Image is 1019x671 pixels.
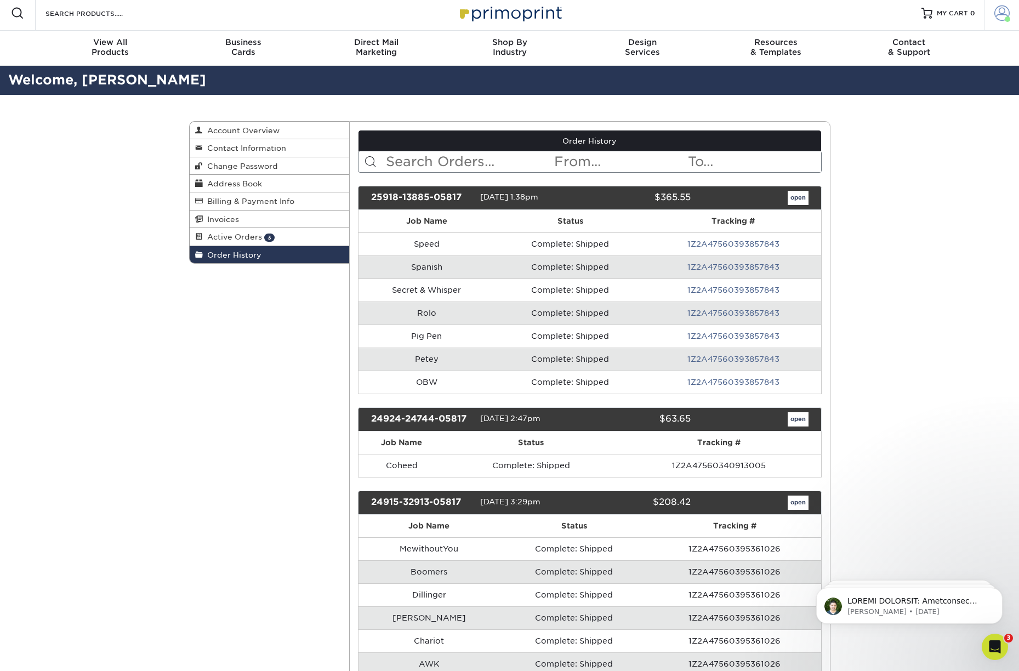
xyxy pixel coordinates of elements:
td: Coheed [358,454,445,477]
td: Dillinger [358,583,500,606]
a: Address Book [190,175,350,192]
input: From... [553,151,687,172]
td: Spanish [358,255,494,278]
iframe: Intercom live chat [982,634,1008,660]
td: 1Z2A47560395361026 [648,629,821,652]
td: Secret & Whisper [358,278,494,302]
td: Complete: Shipped [445,454,617,477]
td: Complete: Shipped [494,232,645,255]
div: Services [576,37,709,57]
div: 25918-13885-05817 [363,191,480,205]
td: [PERSON_NAME] [358,606,500,629]
a: Direct MailMarketing [310,31,443,66]
td: 1Z2A47560395361026 [648,537,821,560]
span: 0 [970,9,975,17]
a: Contact Information [190,139,350,157]
td: Complete: Shipped [500,583,648,606]
th: Status [494,210,645,232]
td: 1Z2A47560395361026 [648,606,821,629]
td: Pig Pen [358,325,494,348]
span: MY CART [937,9,968,18]
a: 1Z2A47560393857843 [687,378,779,386]
input: SEARCH PRODUCTS..... [44,7,151,20]
td: OBW [358,371,494,394]
div: $365.55 [582,191,699,205]
td: 1Z2A47560340913005 [617,454,821,477]
td: Complete: Shipped [500,537,648,560]
a: DesignServices [576,31,709,66]
td: Complete: Shipped [500,560,648,583]
span: Billing & Payment Info [203,197,294,206]
a: View AllProducts [44,31,177,66]
td: Complete: Shipped [500,629,648,652]
a: Order History [358,130,821,151]
span: Contact [842,37,976,47]
img: Primoprint [455,1,565,25]
a: open [788,496,809,510]
th: Tracking # [646,210,821,232]
a: Contact& Support [842,31,976,66]
span: Design [576,37,709,47]
span: [DATE] 3:29pm [480,497,540,506]
th: Job Name [358,210,494,232]
a: Resources& Templates [709,31,842,66]
td: Complete: Shipped [494,278,645,302]
a: Billing & Payment Info [190,192,350,210]
span: [DATE] 1:38pm [480,192,538,201]
td: Rolo [358,302,494,325]
a: Active Orders 3 [190,228,350,246]
div: $63.65 [582,412,699,427]
a: Shop ByIndustry [443,31,576,66]
span: 3 [1004,634,1013,642]
div: 24924-24744-05817 [363,412,480,427]
a: open [788,412,809,427]
th: Tracking # [648,515,821,537]
span: Contact Information [203,144,286,152]
div: Cards [177,37,310,57]
td: Complete: Shipped [494,371,645,394]
iframe: Intercom notifications message [800,565,1019,641]
span: 3 [264,234,275,242]
td: Complete: Shipped [494,255,645,278]
th: Tracking # [617,431,821,454]
div: 24915-32913-05817 [363,496,480,510]
span: View All [44,37,177,47]
span: Address Book [203,179,262,188]
td: Chariot [358,629,500,652]
div: Products [44,37,177,57]
span: Active Orders [203,232,262,241]
a: 1Z2A47560393857843 [687,355,779,363]
span: Order History [203,251,261,259]
span: Business [177,37,310,47]
td: Complete: Shipped [494,302,645,325]
td: Complete: Shipped [494,325,645,348]
td: Complete: Shipped [500,606,648,629]
span: Resources [709,37,842,47]
td: Petey [358,348,494,371]
span: Direct Mail [310,37,443,47]
span: [DATE] 2:47pm [480,414,540,423]
td: 1Z2A47560395361026 [648,560,821,583]
div: Industry [443,37,576,57]
div: & Support [842,37,976,57]
a: Invoices [190,211,350,228]
td: Complete: Shipped [494,348,645,371]
input: To... [687,151,821,172]
span: Shop By [443,37,576,47]
th: Status [445,431,617,454]
th: Job Name [358,431,445,454]
td: MewithoutYou [358,537,500,560]
td: Speed [358,232,494,255]
a: Account Overview [190,122,350,139]
a: BusinessCards [177,31,310,66]
a: 1Z2A47560393857843 [687,332,779,340]
td: 1Z2A47560395361026 [648,583,821,606]
a: Order History [190,246,350,263]
div: Marketing [310,37,443,57]
span: Invoices [203,215,239,224]
th: Job Name [358,515,500,537]
div: $208.42 [582,496,699,510]
input: Search Orders... [385,151,553,172]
